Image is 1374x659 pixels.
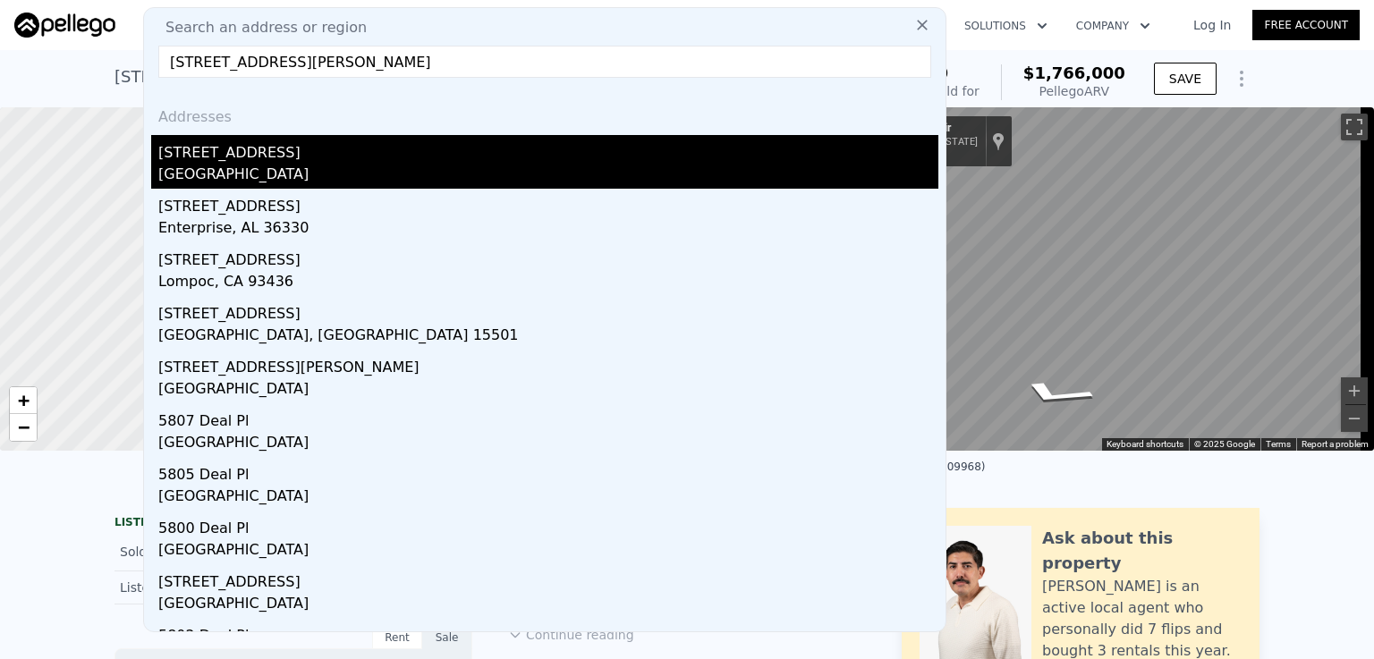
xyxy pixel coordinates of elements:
[158,564,938,593] div: [STREET_ADDRESS]
[988,374,1122,413] path: Go West, Sarah Ave
[372,626,422,649] div: Rent
[1266,439,1291,449] a: Terms (opens in new tab)
[158,511,938,539] div: 5800 Deal Pl
[1252,10,1360,40] a: Free Account
[1107,438,1183,451] button: Keyboard shortcuts
[120,540,279,563] div: Sold
[158,403,938,432] div: 5807 Deal Pl
[151,17,367,38] span: Search an address or region
[158,46,931,78] input: Enter an address, city, region, neighborhood or zip code
[1023,63,1125,82] span: $1,766,000
[158,189,938,217] div: [STREET_ADDRESS]
[833,82,980,100] div: Off Market, last sold for
[992,131,1005,151] a: Show location on map
[1062,10,1165,42] button: Company
[18,389,30,411] span: +
[1154,63,1217,95] button: SAVE
[10,387,37,414] a: Zoom in
[158,432,938,457] div: [GEOGRAPHIC_DATA]
[158,217,938,242] div: Enterprise, AL 36330
[158,296,938,325] div: [STREET_ADDRESS]
[158,242,938,271] div: [STREET_ADDRESS]
[1023,82,1125,100] div: Pellego ARV
[158,271,938,296] div: Lompoc, CA 93436
[158,486,938,511] div: [GEOGRAPHIC_DATA]
[1341,377,1368,404] button: Zoom in
[158,378,938,403] div: [GEOGRAPHIC_DATA]
[114,64,581,89] div: [STREET_ADDRESS][PERSON_NAME] , Placentia , CA 92870
[950,10,1062,42] button: Solutions
[1172,16,1252,34] a: Log In
[151,92,938,135] div: Addresses
[18,416,30,438] span: −
[158,593,938,618] div: [GEOGRAPHIC_DATA]
[1341,405,1368,432] button: Zoom out
[158,618,938,646] div: 5802 Deal Pl
[1224,61,1259,97] button: Show Options
[1194,439,1255,449] span: © 2025 Google
[422,626,472,649] div: Sale
[508,626,634,644] button: Continue reading
[158,350,938,378] div: [STREET_ADDRESS][PERSON_NAME]
[158,164,938,189] div: [GEOGRAPHIC_DATA]
[1042,526,1242,576] div: Ask about this property
[158,539,938,564] div: [GEOGRAPHIC_DATA]
[158,457,938,486] div: 5805 Deal Pl
[818,107,1374,451] div: Street View
[114,515,472,533] div: LISTING & SALE HISTORY
[158,135,938,164] div: [STREET_ADDRESS]
[14,13,115,38] img: Pellego
[1302,439,1369,449] a: Report a problem
[158,325,938,350] div: [GEOGRAPHIC_DATA], [GEOGRAPHIC_DATA] 15501
[1341,114,1368,140] button: Toggle fullscreen view
[120,579,279,596] div: Listed
[818,107,1374,451] div: Map
[10,414,37,441] a: Zoom out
